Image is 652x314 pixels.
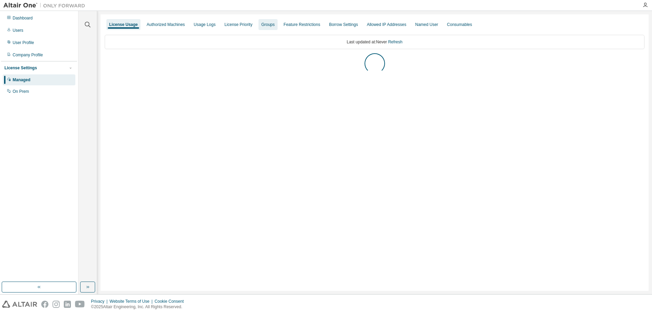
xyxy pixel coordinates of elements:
img: instagram.svg [53,301,60,308]
div: Company Profile [13,52,43,58]
img: youtube.svg [75,301,85,308]
div: Dashboard [13,15,33,21]
img: linkedin.svg [64,301,71,308]
div: Consumables [447,22,472,27]
div: Managed [13,77,30,83]
div: On Prem [13,89,29,94]
div: Website Terms of Use [109,299,154,304]
div: Last updated at: Never [105,35,644,49]
div: Allowed IP Addresses [367,22,406,27]
div: Privacy [91,299,109,304]
img: Altair One [3,2,89,9]
div: Users [13,28,23,33]
div: License Usage [109,22,138,27]
div: Borrow Settings [329,22,358,27]
img: facebook.svg [41,301,48,308]
a: Refresh [388,40,402,44]
div: Named User [415,22,438,27]
div: Groups [261,22,275,27]
div: Cookie Consent [154,299,188,304]
div: Authorized Machines [147,22,185,27]
div: License Settings [4,65,37,71]
div: User Profile [13,40,34,45]
p: © 2025 Altair Engineering, Inc. All Rights Reserved. [91,304,188,310]
div: Usage Logs [194,22,216,27]
img: altair_logo.svg [2,301,37,308]
div: License Priority [224,22,252,27]
div: Feature Restrictions [284,22,320,27]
